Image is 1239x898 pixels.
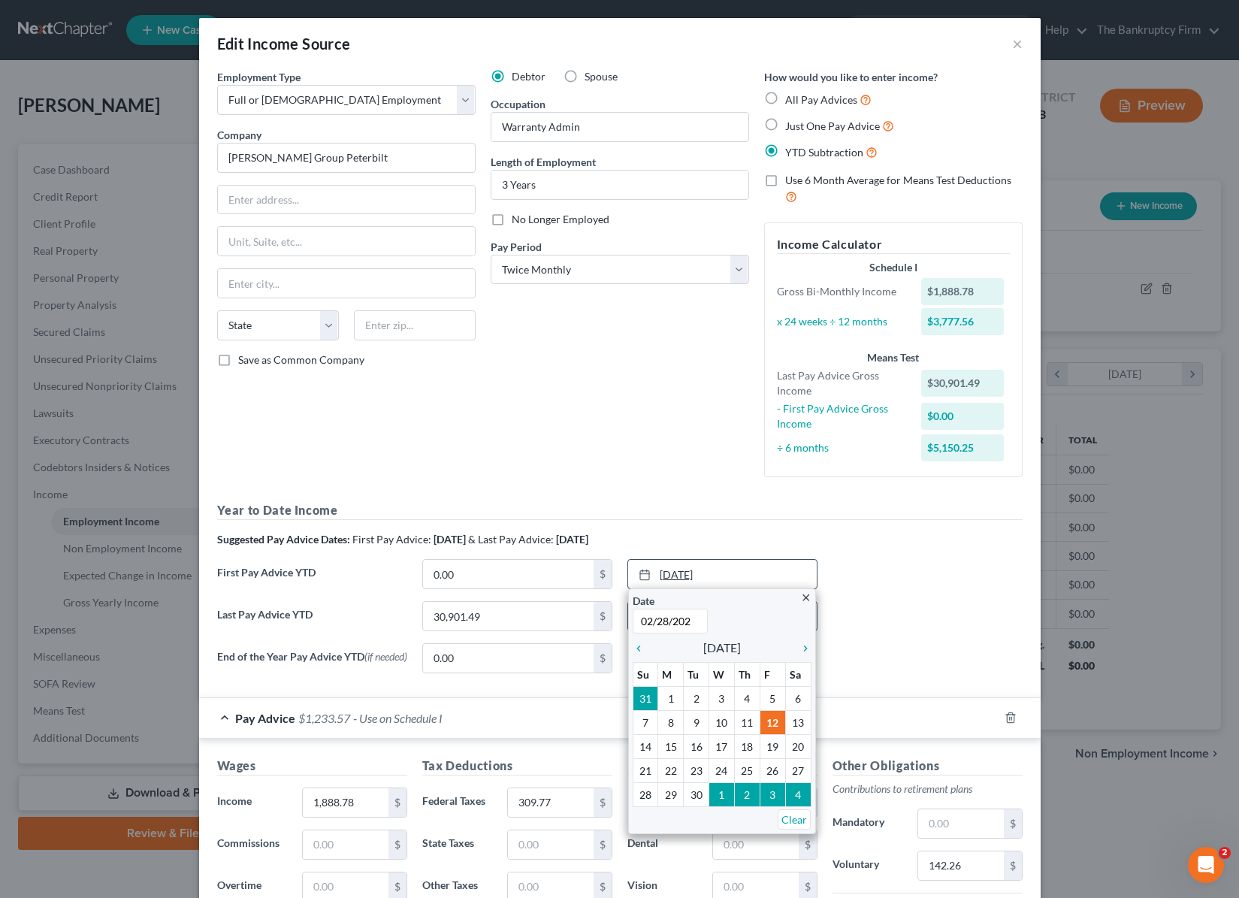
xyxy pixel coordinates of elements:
span: Company [217,129,261,141]
span: All Pay Advices [785,93,857,106]
span: Save as Common Company [238,353,364,366]
td: 28 [633,783,658,807]
input: ex: 2 years [491,171,748,199]
label: Mandatory [825,809,911,839]
label: Length of Employment [491,154,596,170]
span: Pay Advice [235,711,295,725]
div: $3,777.56 [921,308,1004,335]
a: close [800,588,811,606]
div: x 24 weeks ÷ 12 months [769,314,914,329]
label: First Pay Advice YTD [210,559,415,601]
input: Enter address... [218,186,475,214]
td: 10 [709,711,735,735]
input: 0.00 [423,560,594,588]
strong: [DATE] [434,533,466,546]
td: 25 [734,759,760,783]
label: Last Pay Advice YTD [210,601,415,643]
span: Use 6 Month Average for Means Test Deductions [785,174,1011,186]
label: Dental [620,830,706,860]
td: 30 [684,783,709,807]
label: Voluntary [825,851,911,881]
td: 17 [709,735,735,759]
a: chevron_right [792,639,811,657]
input: 1/1/2013 [633,609,708,633]
span: No Longer Employed [512,213,609,225]
div: $30,901.49 [921,370,1004,397]
td: 24 [709,759,735,783]
td: 22 [658,759,684,783]
td: 5 [760,687,785,711]
td: 4 [785,783,811,807]
td: 4 [734,687,760,711]
td: 13 [785,711,811,735]
div: $ [1004,851,1022,880]
a: Clear [778,809,811,830]
input: 0.00 [508,788,593,817]
div: Schedule I [777,260,1010,275]
td: 15 [658,735,684,759]
div: $ [1004,809,1022,838]
label: Medical [620,788,706,818]
span: Just One Pay Advice [785,119,880,132]
th: Tu [684,663,709,687]
i: chevron_left [633,643,652,655]
span: & Last Pay Advice: [468,533,554,546]
div: Means Test [777,350,1010,365]
div: $ [388,788,406,817]
label: End of the Year Pay Advice YTD [210,643,415,685]
span: 2 [1219,847,1231,859]
div: $ [594,830,612,859]
input: 0.00 [508,830,593,859]
p: Contributions to retirement plans [833,782,1023,797]
input: -- [491,113,748,141]
h5: Year to Date Income [217,501,1023,520]
span: - Use on Schedule I [353,711,443,725]
span: Income [217,794,252,807]
div: $ [388,830,406,859]
td: 8 [658,711,684,735]
th: M [658,663,684,687]
td: 20 [785,735,811,759]
div: $ [594,644,612,673]
input: 0.00 [303,788,388,817]
span: (if needed) [364,650,407,663]
div: $ [799,830,817,859]
input: Search company by name... [217,143,476,173]
span: Debtor [512,70,545,83]
th: Sa [785,663,811,687]
h5: Tax Deductions [422,757,612,776]
label: Federal Taxes [415,788,500,818]
h5: Insurance Deductions [627,757,817,776]
div: Gross Bi-Monthly Income [769,284,914,299]
div: Edit Income Source [217,33,351,54]
div: - First Pay Advice Gross Income [769,401,914,431]
td: 2 [734,783,760,807]
td: 19 [760,735,785,759]
input: 0.00 [423,644,594,673]
td: 29 [658,783,684,807]
th: W [709,663,735,687]
td: 3 [760,783,785,807]
span: Employment Type [217,71,301,83]
td: 3 [709,687,735,711]
h5: Income Calculator [777,235,1010,254]
td: 27 [785,759,811,783]
div: $ [594,788,612,817]
div: $0.00 [921,403,1004,430]
th: Su [633,663,658,687]
input: Enter city... [218,269,475,298]
td: 2 [684,687,709,711]
h5: Other Obligations [833,757,1023,776]
td: 31 [633,687,658,711]
div: $ [594,560,612,588]
input: 0.00 [918,809,1003,838]
span: [DATE] [703,639,741,657]
td: 16 [684,735,709,759]
th: Th [734,663,760,687]
button: × [1012,35,1023,53]
span: $1,233.57 [298,711,350,725]
input: Enter zip... [354,310,476,340]
td: 9 [684,711,709,735]
td: 6 [785,687,811,711]
div: $1,888.78 [921,278,1004,305]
